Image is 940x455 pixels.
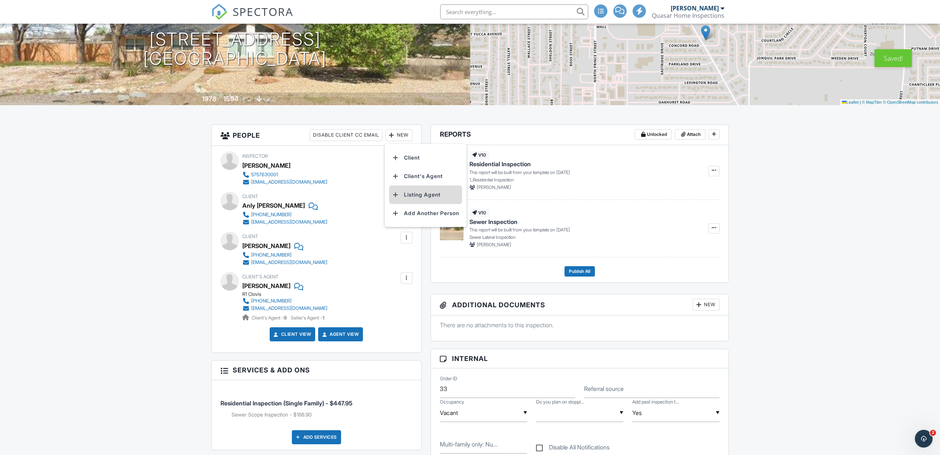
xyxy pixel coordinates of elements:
div: [PHONE_NUMBER] [251,252,292,258]
div: [EMAIL_ADDRESS][DOMAIN_NAME] [251,305,327,311]
label: Occupancy [440,399,464,405]
div: R1 Clovis [242,291,333,297]
strong: 9 [284,315,287,321]
span: Client's Agent [242,274,279,280]
span: slab [263,97,271,102]
div: Anly [PERSON_NAME] [242,200,305,211]
a: 5757630001 [242,171,327,178]
span: Built [193,97,201,102]
a: Client View [272,331,311,338]
label: Referral source [584,385,624,393]
a: Agent View [321,331,359,338]
h3: Services & Add ons [212,361,421,380]
div: [EMAIL_ADDRESS][DOMAIN_NAME] [251,260,327,265]
span: Client's Agent - [252,315,288,321]
label: Do you plan on stopping by the inspection? [536,399,584,405]
div: [EMAIL_ADDRESS][DOMAIN_NAME] [251,179,327,185]
a: [PHONE_NUMBER] [242,211,327,218]
p: There are no attachments to this inspection. [440,321,720,329]
span: | [860,100,861,104]
div: Quasar Home Inspections [652,12,724,19]
a: [EMAIL_ADDRESS][DOMAIN_NAME] [242,178,327,186]
img: The Best Home Inspection Software - Spectora [211,4,228,20]
iframe: Intercom live chat [915,430,933,448]
div: [PHONE_NUMBER] [251,298,292,304]
div: New [385,129,412,141]
div: [EMAIL_ADDRESS][DOMAIN_NAME] [251,219,327,225]
input: Search everything... [440,4,588,19]
span: 2 [930,430,936,436]
label: Disable All Notifications [536,444,610,453]
a: Leaflet [842,100,859,104]
a: [PHONE_NUMBER] [242,297,327,305]
span: Residential Inspection (Single Family) - $447.95 [220,399,353,407]
div: 1594 [223,95,238,103]
h3: Additional Documents [431,294,729,315]
div: 5757630001 [251,172,278,178]
a: [EMAIL_ADDRESS][DOMAIN_NAME] [242,218,327,226]
a: [EMAIL_ADDRESS][DOMAIN_NAME] [242,259,327,266]
a: [PHONE_NUMBER] [242,251,327,259]
span: sq. ft. [239,97,250,102]
span: Client [242,194,258,199]
div: Saved! [875,49,912,67]
input: Multi-family only: Number of units being inspected [440,435,527,454]
div: [PERSON_NAME] [242,240,290,251]
img: Marker [701,25,710,40]
div: Disable Client CC Email [310,129,383,141]
h3: People [212,125,421,146]
strong: 1 [323,315,324,321]
li: Service: Residential Inspection (Single Family) [220,386,412,424]
span: Client [242,234,258,239]
h3: Internal [431,349,729,368]
label: Order ID [440,375,457,382]
a: [EMAIL_ADDRESS][DOMAIN_NAME] [242,305,327,312]
a: © MapTiler [862,100,882,104]
div: 1978 [202,95,216,103]
div: Add Services [292,430,341,444]
div: [PHONE_NUMBER] [251,212,292,218]
h1: [STREET_ADDRESS] [GEOGRAPHIC_DATA] [143,30,327,69]
label: Add pest inspection to be billed to seller [632,399,679,405]
span: Inspector [242,153,268,159]
div: New [693,299,720,311]
div: [PERSON_NAME] [671,4,719,12]
div: [PERSON_NAME] [242,160,290,171]
span: SPECTORA [233,4,293,19]
li: Add on: Sewer Scope Inspection [232,411,412,418]
span: Seller's Agent - [291,315,324,321]
a: © OpenStreetMap contributors [883,100,938,104]
a: SPECTORA [211,10,293,26]
a: [PERSON_NAME] [242,280,290,291]
label: Multi-family only: Number of units being inspected [440,440,498,448]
